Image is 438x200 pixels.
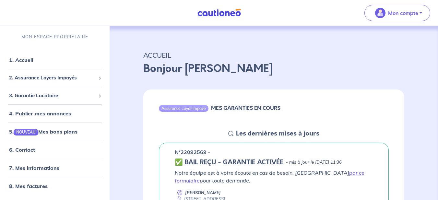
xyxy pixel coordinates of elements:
[185,190,221,196] p: [PERSON_NAME]
[175,159,373,166] div: state: CONTRACT-VALIDATED, Context: ,MAYBE-CERTIFICATE,,LESSOR-DOCUMENTS,IS-ODEALIM
[3,161,107,174] div: 7. Mes informations
[3,89,107,102] div: 3. Garantie Locataire
[3,180,107,193] div: 8. Mes factures
[175,159,283,166] h5: ✅ BAIL REÇU - GARANTIE ACTIVÉE
[9,183,48,189] a: 8. Mes factures
[364,5,430,21] button: illu_account_valid_menu.svgMon compte
[3,107,107,120] div: 4. Publier mes annonces
[195,9,243,17] img: Cautioneo
[143,49,404,61] p: ACCUEIL
[3,143,107,156] div: 6. Contact
[9,57,33,63] a: 1. Accueil
[211,105,280,111] h6: MES GARANTIES EN COURS
[175,169,373,184] p: Notre équipe est à votre écoute en cas de besoin. [GEOGRAPHIC_DATA] pour toute demande.
[9,147,35,153] a: 6. Contact
[175,170,364,184] a: par ce formulaire
[375,8,385,18] img: illu_account_valid_menu.svg
[175,148,210,156] p: n°22092569 -
[9,74,96,82] span: 2. Assurance Loyers Impayés
[9,128,77,135] a: 5.NOUVEAUMes bons plans
[9,110,71,117] a: 4. Publier mes annonces
[3,125,107,138] div: 5.NOUVEAUMes bons plans
[143,61,404,76] p: Bonjour [PERSON_NAME]
[3,72,107,84] div: 2. Assurance Loyers Impayés
[236,130,319,137] h5: Les dernières mises à jours
[388,9,418,17] p: Mon compte
[159,105,208,112] div: Assurance Loyer Impayé
[3,53,107,66] div: 1. Accueil
[9,165,59,171] a: 7. Mes informations
[21,34,88,40] p: MON ESPACE PROPRIÉTAIRE
[9,92,96,100] span: 3. Garantie Locataire
[286,159,342,166] p: - mis à jour le [DATE] 11:36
